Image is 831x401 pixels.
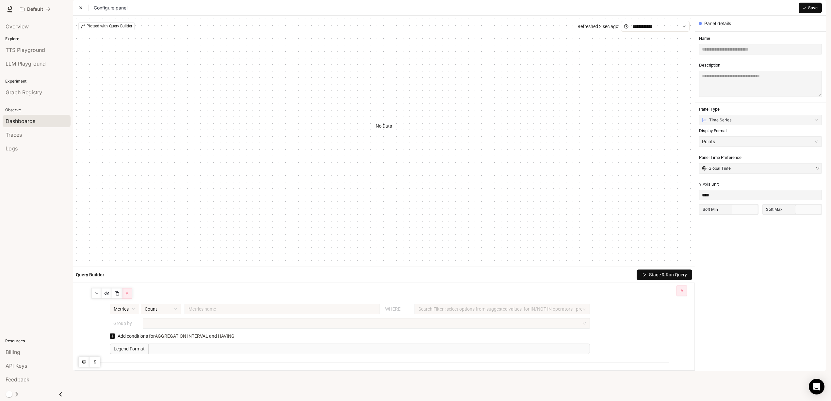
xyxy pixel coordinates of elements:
button: A [122,288,132,299]
span: Global Time [709,166,731,171]
span: down [816,166,820,170]
span: Legend Format [110,344,148,354]
button: Global Timedown [699,163,822,174]
div: Plotted with [78,22,135,30]
p: Default [27,7,43,12]
span: Count [145,304,177,314]
article: Query Builder [76,271,104,278]
div: Open Intercom Messenger [809,379,824,394]
span: Soft Max [763,204,795,215]
span: Display Format [699,128,822,134]
span: Panel details [704,20,731,27]
article: WHERE [385,305,400,313]
span: Panel Type [699,106,822,112]
span: Configure panel [88,5,127,11]
button: All workspaces [17,3,53,16]
article: No Data [376,122,392,130]
article: Refreshed 2 sec ago [578,23,618,30]
span: Metrics [114,304,135,314]
span: A [680,287,683,294]
span: Query Builder [109,23,132,29]
span: Save [808,5,818,11]
span: Description [699,62,822,68]
span: Stage & Run Query [649,271,687,278]
span: Soft Min [700,204,732,215]
article: Group by [113,320,132,327]
span: Name [699,36,822,41]
span: Panel Time Preference [699,155,822,161]
div: Points [702,137,812,147]
span: Time Series [709,117,731,123]
button: Stage & Run Query [637,270,692,280]
button: Save [799,3,822,13]
span: A [126,290,128,297]
span: Y Axis Unit [699,181,822,187]
button: A [676,285,687,296]
article: Add conditions for and [118,332,235,340]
